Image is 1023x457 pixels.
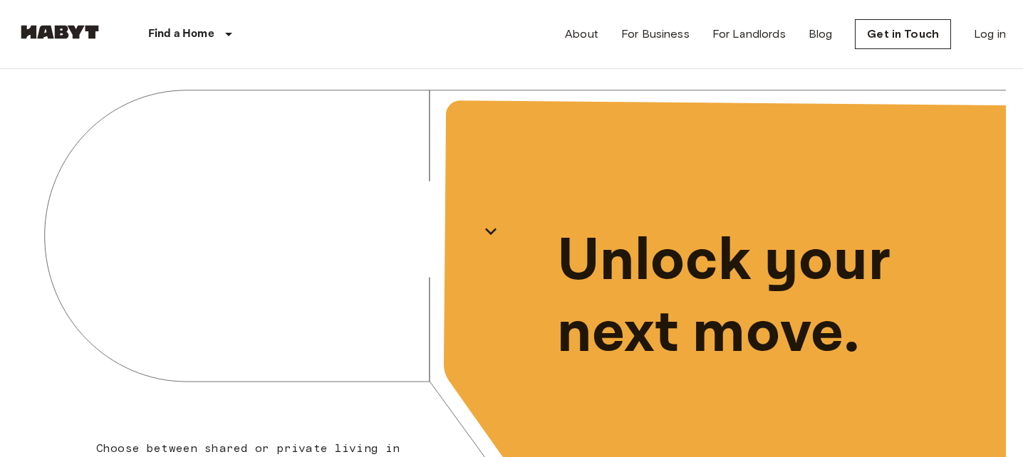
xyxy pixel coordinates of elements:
[17,25,103,39] img: Habyt
[809,26,833,43] a: Blog
[148,26,214,43] p: Find a Home
[855,19,951,49] a: Get in Touch
[974,26,1006,43] a: Log in
[621,26,690,43] a: For Business
[565,26,598,43] a: About
[557,226,983,369] p: Unlock your next move.
[712,26,786,43] a: For Landlords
